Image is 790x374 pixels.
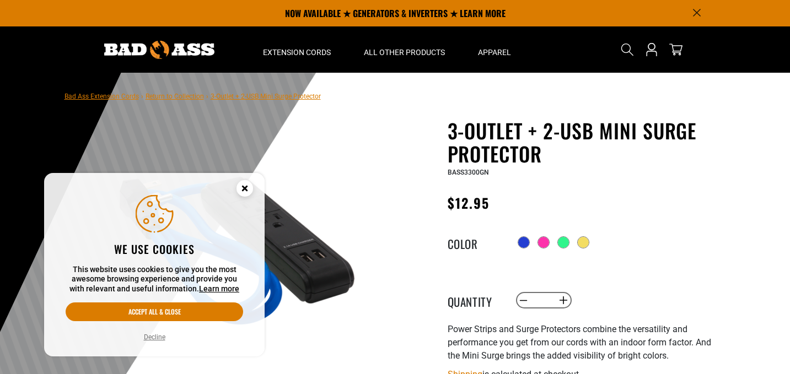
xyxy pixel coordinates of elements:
summary: Search [619,41,636,58]
button: Decline [141,332,169,343]
p: Power Strips and Surge Protectors combine the versatility and performance you get from our cords ... [448,323,718,362]
h2: We use cookies [66,242,243,256]
summary: Extension Cords [246,26,347,73]
a: Learn more [199,284,239,293]
a: Bad Ass Extension Cords [65,93,139,100]
aside: Cookie Consent [44,173,265,357]
span: › [141,93,143,100]
span: Apparel [478,47,511,57]
legend: Color [448,235,503,250]
span: 3-Outlet + 2-USB Mini Surge Protector [211,93,321,100]
span: All Other Products [364,47,445,57]
label: Quantity [448,293,503,307]
nav: breadcrumbs [65,89,321,102]
span: › [206,93,208,100]
h1: 3-Outlet + 2-USB Mini Surge Protector [448,119,718,165]
span: BASS3300GN [448,169,489,176]
summary: Apparel [461,26,528,73]
p: This website uses cookies to give you the most awesome browsing experience and provide you with r... [66,265,243,294]
span: $12.95 [448,193,490,213]
button: Accept all & close [66,302,243,321]
span: Extension Cords [263,47,331,57]
a: Return to Collection [146,93,204,100]
summary: All Other Products [347,26,461,73]
img: Bad Ass Extension Cords [104,41,214,59]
